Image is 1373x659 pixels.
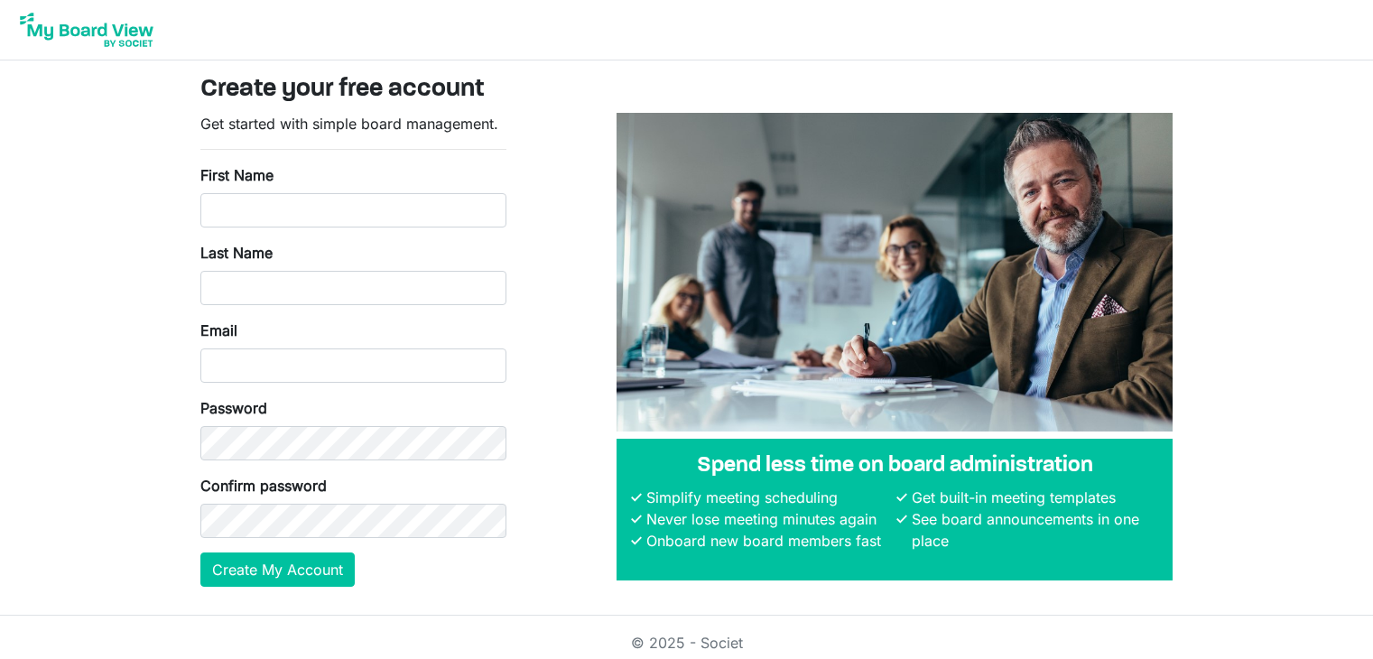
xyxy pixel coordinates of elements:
[200,552,355,587] button: Create My Account
[642,508,893,530] li: Never lose meeting minutes again
[200,75,1174,106] h3: Create your free account
[200,397,267,419] label: Password
[200,164,274,186] label: First Name
[14,7,159,52] img: My Board View Logo
[642,530,893,552] li: Onboard new board members fast
[200,242,273,264] label: Last Name
[631,634,743,652] a: © 2025 - Societ
[642,487,893,508] li: Simplify meeting scheduling
[907,487,1158,508] li: Get built-in meeting templates
[907,508,1158,552] li: See board announcements in one place
[200,320,237,341] label: Email
[200,115,498,133] span: Get started with simple board management.
[200,475,327,497] label: Confirm password
[631,453,1158,479] h4: Spend less time on board administration
[617,113,1173,432] img: A photograph of board members sitting at a table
